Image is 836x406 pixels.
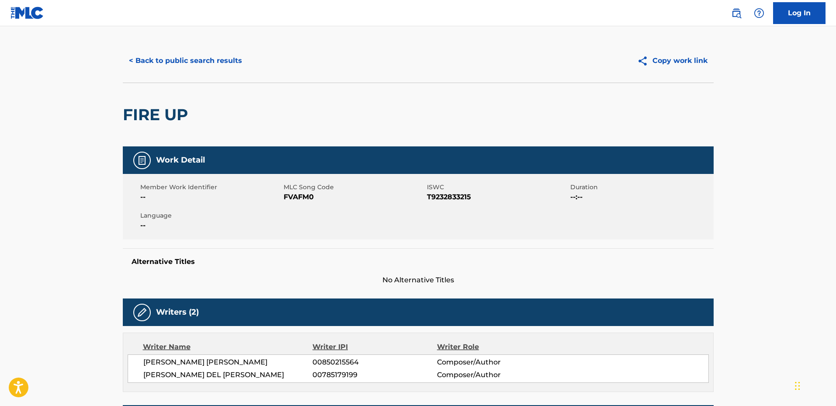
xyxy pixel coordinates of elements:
[312,342,437,352] div: Writer IPI
[10,7,44,19] img: MLC Logo
[156,307,199,317] h5: Writers (2)
[792,364,836,406] iframe: Chat Widget
[437,342,550,352] div: Writer Role
[437,357,550,368] span: Composer/Author
[140,220,281,231] span: --
[570,183,711,192] span: Duration
[140,183,281,192] span: Member Work Identifier
[570,192,711,202] span: --:--
[728,4,745,22] a: Public Search
[140,192,281,202] span: --
[773,2,826,24] a: Log In
[143,370,313,380] span: [PERSON_NAME] DEL [PERSON_NAME]
[312,370,437,380] span: 00785179199
[137,307,147,318] img: Writers
[437,370,550,380] span: Composer/Author
[123,105,192,125] h2: FIRE UP
[156,155,205,165] h5: Work Detail
[312,357,437,368] span: 00850215564
[750,4,768,22] div: Help
[123,50,248,72] button: < Back to public search results
[284,183,425,192] span: MLC Song Code
[631,50,714,72] button: Copy work link
[637,56,652,66] img: Copy work link
[140,211,281,220] span: Language
[284,192,425,202] span: FVAFM0
[427,183,568,192] span: ISWC
[754,8,764,18] img: help
[143,342,313,352] div: Writer Name
[132,257,705,266] h5: Alternative Titles
[123,275,714,285] span: No Alternative Titles
[427,192,568,202] span: T9232833215
[143,357,313,368] span: [PERSON_NAME] [PERSON_NAME]
[795,373,800,399] div: Drag
[731,8,742,18] img: search
[137,155,147,166] img: Work Detail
